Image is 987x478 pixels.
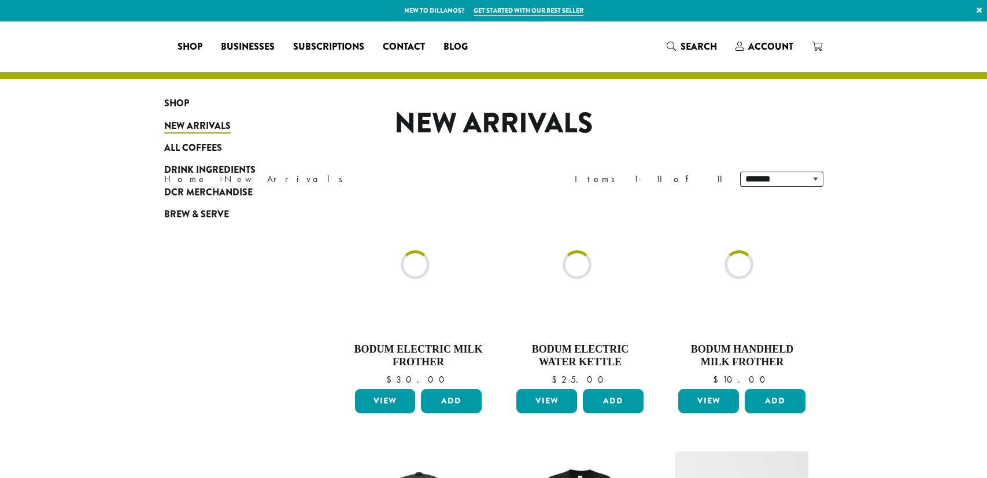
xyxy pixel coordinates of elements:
[675,343,808,368] h4: Bodum Handheld Milk Frother
[552,373,561,386] span: $
[164,159,303,181] a: Drink Ingredients
[575,172,723,186] div: Items 1-11 of 11
[386,373,396,386] span: $
[421,389,482,413] button: Add
[657,37,726,56] a: Search
[474,6,583,16] a: Get started with our best seller
[164,163,256,177] span: Drink Ingredients
[748,40,793,53] span: Account
[164,97,189,111] span: Shop
[443,40,468,54] span: Blog
[164,203,303,225] a: Brew & Serve
[513,343,646,368] h4: Bodum Electric Water Kettle
[164,181,303,203] a: DCR Merchandise
[713,373,723,386] span: $
[513,201,646,384] a: Bodum Electric Water Kettle $25.00
[516,389,577,413] a: View
[583,389,644,413] button: Add
[681,40,717,53] span: Search
[386,373,450,386] bdi: 30.00
[164,114,303,136] a: New Arrivals
[383,40,425,54] span: Contact
[164,119,231,134] span: New Arrivals
[745,389,805,413] button: Add
[164,186,253,200] span: DCR Merchandise
[156,107,832,140] h1: New Arrivals
[164,137,303,159] a: All Coffees
[221,40,275,54] span: Businesses
[164,92,303,114] a: Shop
[168,38,212,56] a: Shop
[293,40,364,54] span: Subscriptions
[352,343,485,368] h4: Bodum Electric Milk Frother
[355,389,416,413] a: View
[352,201,485,384] a: Bodum Electric Milk Frother $30.00
[164,172,476,186] nav: Breadcrumb
[164,207,229,222] span: Brew & Serve
[164,141,222,155] span: All Coffees
[675,201,808,384] a: Bodum Handheld Milk Frother $10.00
[713,373,771,386] bdi: 10.00
[552,373,609,386] bdi: 25.00
[678,389,739,413] a: View
[178,40,202,54] span: Shop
